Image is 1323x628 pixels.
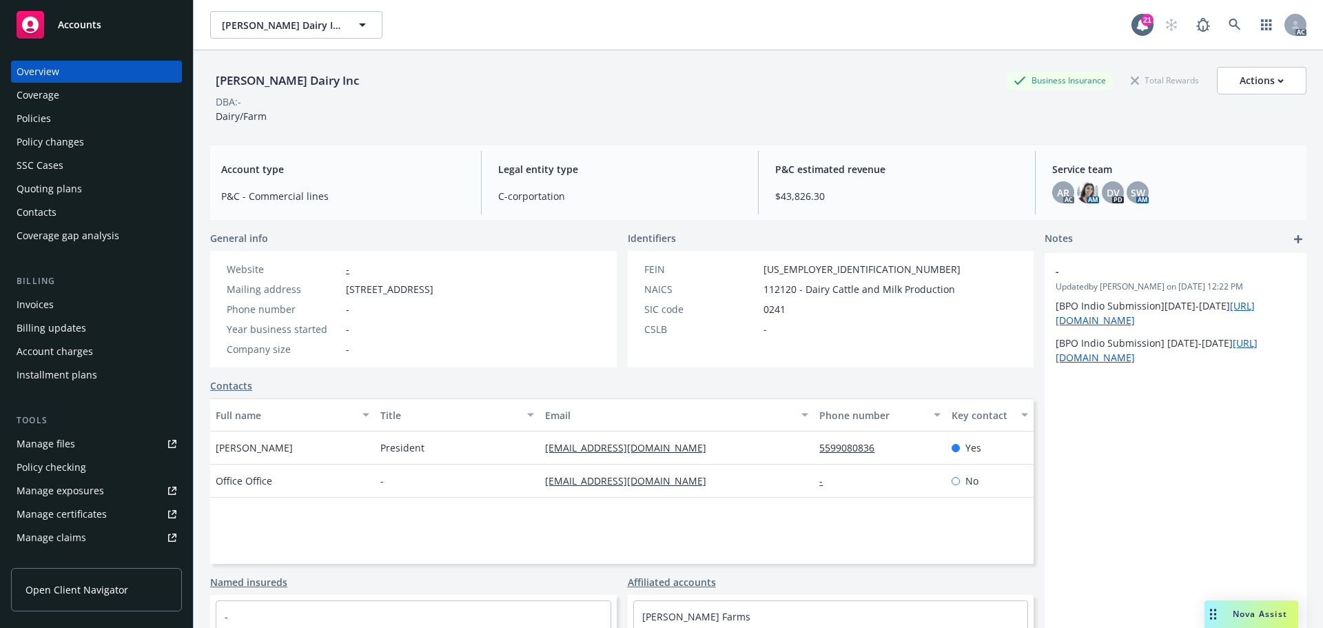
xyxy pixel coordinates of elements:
[1045,231,1073,247] span: Notes
[17,527,86,549] div: Manage claims
[17,364,97,386] div: Installment plans
[545,441,717,454] a: [EMAIL_ADDRESS][DOMAIN_NAME]
[1290,231,1306,247] a: add
[1240,68,1284,94] div: Actions
[775,189,1018,203] span: $43,826.30
[1158,11,1185,39] a: Start snowing
[1204,600,1222,628] div: Drag to move
[642,610,750,623] a: [PERSON_NAME] Farms
[210,72,365,90] div: [PERSON_NAME] Dairy Inc
[11,61,182,83] a: Overview
[375,398,540,432] button: Title
[1056,298,1295,327] p: [BPO Indio Submission][DATE]-[DATE]
[216,474,272,488] span: Office Office
[210,11,382,39] button: [PERSON_NAME] Dairy Inc
[210,398,375,432] button: Full name
[1107,185,1120,200] span: DV
[1045,253,1306,376] div: -Updatedby [PERSON_NAME] on [DATE] 12:22 PM[BPO Indio Submission][DATE]-[DATE][URL][DOMAIN_NAME][...
[946,398,1034,432] button: Key contact
[1131,185,1145,200] span: SW
[17,503,107,525] div: Manage certificates
[17,84,59,106] div: Coverage
[17,480,104,502] div: Manage exposures
[346,302,349,316] span: -
[380,474,384,488] span: -
[221,189,464,203] span: P&C - Commercial lines
[17,131,84,153] div: Policy changes
[216,440,293,455] span: [PERSON_NAME]
[380,440,424,455] span: President
[11,480,182,502] a: Manage exposures
[11,294,182,316] a: Invoices
[819,474,834,487] a: -
[545,408,793,423] div: Email
[763,262,961,276] span: [US_EMPLOYER_IDENTIFICATION_NUMBER]
[11,225,182,247] a: Coverage gap analysis
[498,162,741,176] span: Legal entity type
[17,61,59,83] div: Overview
[346,282,433,296] span: [STREET_ADDRESS]
[11,201,182,223] a: Contacts
[11,364,182,386] a: Installment plans
[644,282,758,296] div: NAICS
[221,162,464,176] span: Account type
[628,575,716,589] a: Affiliated accounts
[11,414,182,427] div: Tools
[17,433,75,455] div: Manage files
[210,231,268,245] span: General info
[11,84,182,106] a: Coverage
[17,294,54,316] div: Invoices
[11,341,182,363] a: Account charges
[17,550,81,572] div: Manage BORs
[819,441,885,454] a: 5599080836
[11,550,182,572] a: Manage BORs
[763,302,786,316] span: 0241
[17,456,86,478] div: Policy checking
[1057,185,1069,200] span: AR
[1056,281,1295,293] span: Updated by [PERSON_NAME] on [DATE] 12:22 PM
[1052,162,1295,176] span: Service team
[380,408,519,423] div: Title
[644,262,758,276] div: FEIN
[216,110,267,123] span: Dairy/Farm
[775,162,1018,176] span: P&C estimated revenue
[346,342,349,356] span: -
[25,583,128,597] span: Open Client Navigator
[814,398,945,432] button: Phone number
[545,474,717,487] a: [EMAIL_ADDRESS][DOMAIN_NAME]
[1141,14,1153,26] div: 21
[222,18,341,32] span: [PERSON_NAME] Dairy Inc
[1124,72,1206,89] div: Total Rewards
[17,201,57,223] div: Contacts
[11,456,182,478] a: Policy checking
[11,154,182,176] a: SSC Cases
[1221,11,1249,39] a: Search
[11,131,182,153] a: Policy changes
[17,317,86,339] div: Billing updates
[763,282,955,296] span: 112120 - Dairy Cattle and Milk Production
[58,19,101,30] span: Accounts
[227,322,340,336] div: Year business started
[1007,72,1113,89] div: Business Insurance
[1077,181,1099,203] img: photo
[216,94,241,109] div: DBA: -
[210,378,252,393] a: Contacts
[11,503,182,525] a: Manage certificates
[644,322,758,336] div: CSLB
[965,474,978,488] span: No
[498,189,741,203] span: C-corportation
[1233,608,1287,620] span: Nova Assist
[227,262,340,276] div: Website
[11,108,182,130] a: Policies
[227,282,340,296] div: Mailing address
[17,178,82,200] div: Quoting plans
[210,575,287,589] a: Named insureds
[11,317,182,339] a: Billing updates
[346,322,349,336] span: -
[952,408,1013,423] div: Key contact
[11,274,182,288] div: Billing
[1253,11,1280,39] a: Switch app
[227,342,340,356] div: Company size
[11,433,182,455] a: Manage files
